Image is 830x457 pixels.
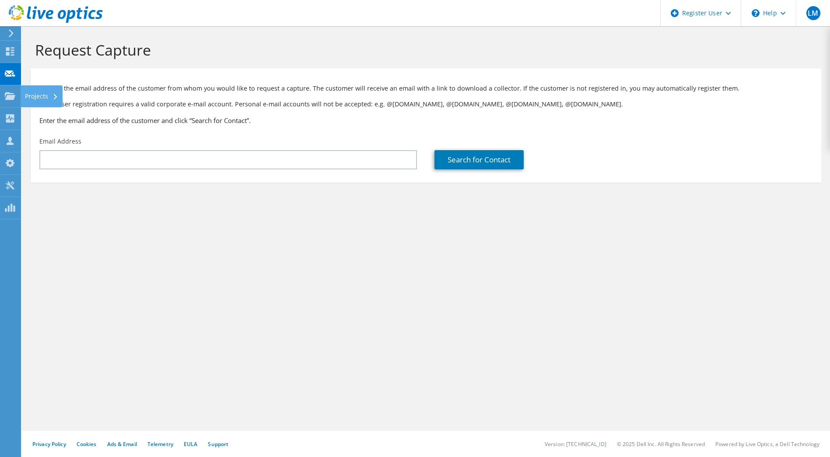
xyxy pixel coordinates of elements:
p: Provide the email address of the customer from whom you would like to request a capture. The cust... [39,84,812,93]
li: © 2025 Dell Inc. All Rights Reserved [617,440,705,448]
span: LM [806,6,820,20]
p: Note: User registration requires a valid corporate e-mail account. Personal e-mail accounts will ... [39,99,812,109]
a: Support [208,440,228,448]
svg: \n [752,9,760,17]
label: Email Address [39,137,81,146]
a: Cookies [77,440,97,448]
a: Ads & Email [107,440,137,448]
a: EULA [184,440,197,448]
a: Search for Contact [434,150,524,169]
h1: Request Capture [35,41,812,59]
div: Projects [21,85,63,107]
a: Privacy Policy [32,440,66,448]
li: Version: [TECHNICAL_ID] [545,440,606,448]
a: Telemetry [147,440,173,448]
h3: Enter the email address of the customer and click “Search for Contact”. [39,116,812,125]
li: Powered by Live Optics, a Dell Technology [715,440,819,448]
